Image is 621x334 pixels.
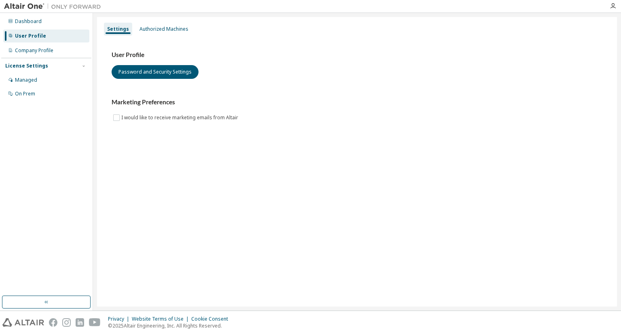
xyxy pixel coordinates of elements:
p: © 2025 Altair Engineering, Inc. All Rights Reserved. [108,322,233,329]
img: youtube.svg [89,318,101,327]
div: User Profile [15,33,46,39]
div: License Settings [5,63,48,69]
div: Dashboard [15,18,42,25]
label: I would like to receive marketing emails from Altair [121,113,240,123]
h3: User Profile [112,51,602,59]
div: Managed [15,77,37,83]
div: Settings [107,26,129,32]
img: facebook.svg [49,318,57,327]
button: Password and Security Settings [112,65,199,79]
img: linkedin.svg [76,318,84,327]
div: Company Profile [15,47,53,54]
div: On Prem [15,91,35,97]
div: Website Terms of Use [132,316,191,322]
div: Privacy [108,316,132,322]
img: instagram.svg [62,318,71,327]
img: Altair One [4,2,105,11]
h3: Marketing Preferences [112,98,602,106]
img: altair_logo.svg [2,318,44,327]
div: Cookie Consent [191,316,233,322]
div: Authorized Machines [139,26,188,32]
